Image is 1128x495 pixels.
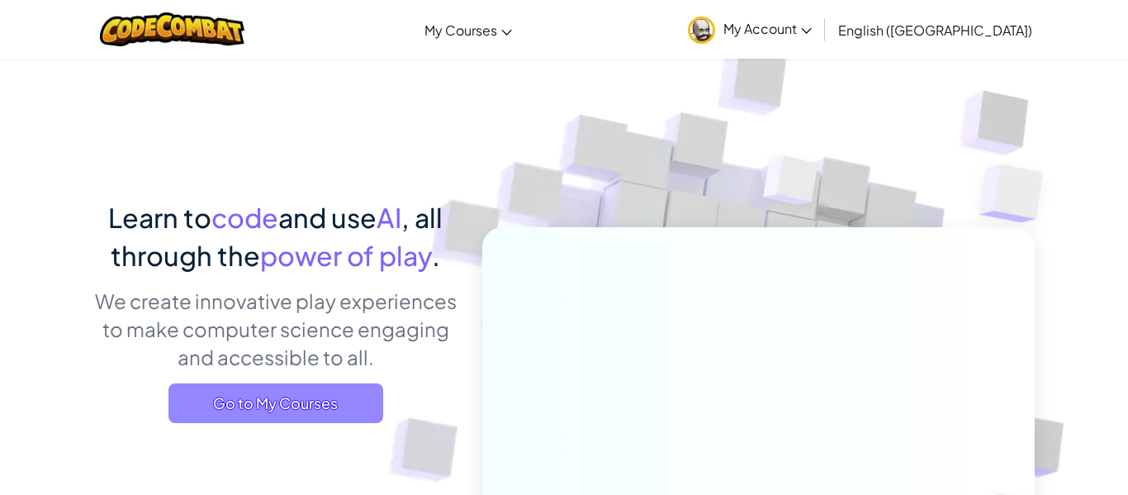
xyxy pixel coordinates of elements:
[416,7,520,52] a: My Courses
[432,239,440,272] span: .
[108,201,211,234] span: Learn to
[680,3,820,55] a: My Account
[732,123,851,246] img: Overlap cubes
[168,383,383,423] a: Go to My Courses
[377,201,401,234] span: AI
[946,124,1089,264] img: Overlap cubes
[100,12,244,46] img: CodeCombat logo
[93,287,457,371] p: We create innovative play experiences to make computer science engaging and accessible to all.
[211,201,278,234] span: code
[830,7,1040,52] a: English ([GEOGRAPHIC_DATA])
[278,201,377,234] span: and use
[838,21,1032,39] span: English ([GEOGRAPHIC_DATA])
[723,20,812,37] span: My Account
[688,17,715,44] img: avatar
[260,239,432,272] span: power of play
[424,21,497,39] span: My Courses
